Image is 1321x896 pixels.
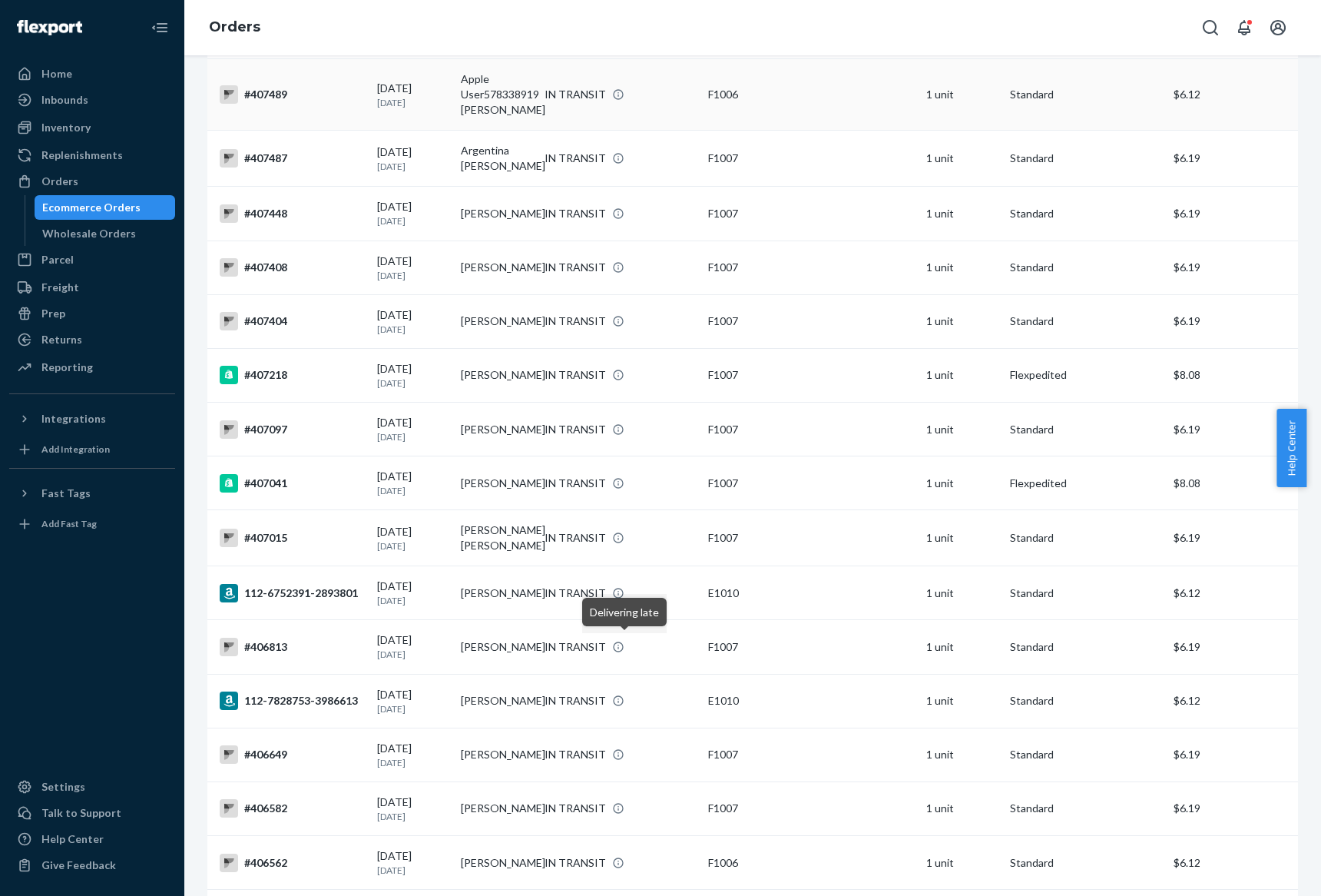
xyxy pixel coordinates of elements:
a: Replenishments [9,143,175,168]
p: [DATE] [377,594,449,607]
a: Home [9,61,175,86]
div: Fast Tags [41,486,91,501]
td: 1 unit [920,728,1004,782]
div: [DATE] [377,469,449,497]
a: Reporting [9,355,175,380]
a: Returns [9,327,175,352]
td: 1 unit [920,294,1004,348]
td: 1 unit [920,782,1004,835]
div: Prep [41,306,65,321]
td: $6.19 [1167,620,1298,674]
td: Argentina [PERSON_NAME] [455,131,538,187]
div: [DATE] [377,415,449,443]
div: Wholesale Orders [42,226,136,241]
td: $6.19 [1167,187,1298,241]
div: Give Feedback [41,858,116,873]
td: $6.12 [1167,566,1298,620]
button: Give Feedback [9,853,175,878]
a: Parcel [9,247,175,272]
div: Freight [41,280,79,295]
p: [DATE] [377,702,449,715]
div: #406582 [220,799,365,818]
p: Standard [1010,87,1161,102]
td: $6.19 [1167,782,1298,835]
a: Inbounds [9,88,175,112]
div: Returns [41,332,82,347]
p: [DATE] [377,323,449,336]
td: [PERSON_NAME] [455,241,538,294]
div: IN TRANSIT [545,260,606,275]
div: F1007 [708,151,914,166]
div: Home [41,66,72,81]
td: [PERSON_NAME] [455,456,538,510]
div: F1007 [708,801,914,816]
div: IN TRANSIT [545,367,606,383]
p: [DATE] [377,269,449,282]
p: Standard [1010,693,1161,709]
p: [DATE] [377,648,449,661]
a: Talk to Support [9,801,175,825]
p: [DATE] [377,214,449,227]
img: Flexport logo [17,20,82,35]
button: Open account menu [1263,12,1293,43]
div: F1007 [708,422,914,437]
button: Open Search Box [1195,12,1226,43]
div: #407097 [220,420,365,439]
div: #406562 [220,854,365,872]
td: [PERSON_NAME] [455,187,538,241]
p: Standard [1010,151,1161,166]
div: #407015 [220,529,365,547]
div: IN TRANSIT [545,747,606,762]
div: #407487 [220,149,365,168]
p: Standard [1010,639,1161,655]
a: Wholesale Orders [35,221,176,246]
p: Flexpedited [1010,367,1161,383]
td: [PERSON_NAME] [455,348,538,402]
td: [PERSON_NAME] [455,728,538,782]
div: Ecommerce Orders [42,200,141,215]
div: #406813 [220,638,365,656]
td: [PERSON_NAME] [455,782,538,835]
div: [DATE] [377,199,449,227]
div: #407448 [220,204,365,223]
div: IN TRANSIT [545,801,606,816]
div: #407041 [220,474,365,493]
p: Standard [1010,586,1161,601]
td: [PERSON_NAME] [455,620,538,674]
span: Help Center [1276,409,1306,487]
p: [DATE] [377,864,449,877]
p: Standard [1010,422,1161,437]
div: Help Center [41,831,104,847]
td: $6.19 [1167,728,1298,782]
p: [DATE] [377,810,449,823]
td: $6.19 [1167,402,1298,456]
a: Freight [9,275,175,300]
div: [DATE] [377,254,449,282]
p: Standard [1010,206,1161,221]
p: Standard [1010,747,1161,762]
a: Settings [9,775,175,799]
p: [DATE] [377,377,449,390]
td: 1 unit [920,131,1004,187]
div: [DATE] [377,741,449,769]
div: #407408 [220,258,365,277]
div: IN TRANSIT [545,693,606,709]
div: IN TRANSIT [545,530,606,546]
td: 1 unit [920,187,1004,241]
td: 1 unit [920,241,1004,294]
a: Help Center [9,827,175,851]
div: IN TRANSIT [545,476,606,491]
td: 1 unit [920,674,1004,728]
div: [DATE] [377,632,449,661]
div: Settings [41,779,85,795]
p: [DATE] [377,484,449,497]
p: Standard [1010,314,1161,329]
p: Standard [1010,801,1161,816]
p: Delivering late [590,604,659,620]
td: 1 unit [920,402,1004,456]
p: [DATE] [377,96,449,109]
div: Inventory [41,120,91,135]
div: [DATE] [377,687,449,715]
td: $8.08 [1167,456,1298,510]
a: Prep [9,301,175,326]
